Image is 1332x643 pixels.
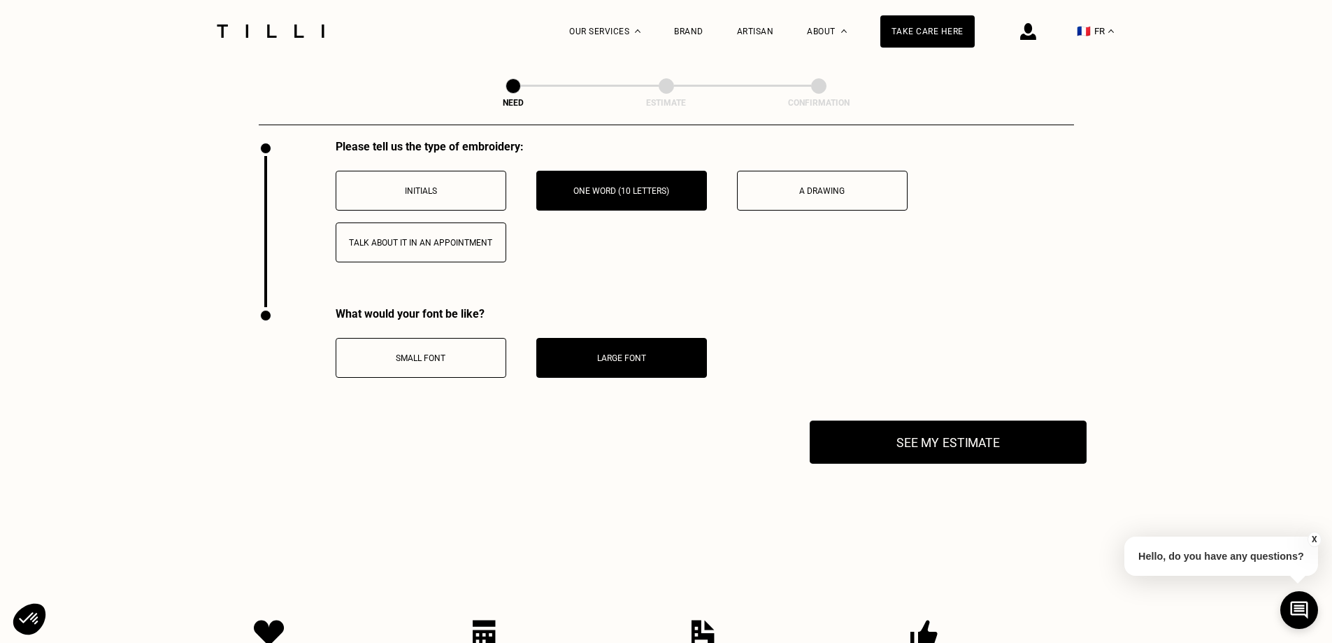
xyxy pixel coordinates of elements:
[635,29,640,33] img: Drop-down menu
[646,98,686,108] font: Estimate
[737,171,908,211] button: A drawing
[336,171,506,211] button: Initials
[349,238,492,248] font: Talk about it in an appointment
[569,27,629,36] font: Our services
[1077,24,1091,38] font: 🇫🇷
[1108,29,1114,33] img: drop-down menu
[1138,551,1304,562] font: Hello, do you have any questions?
[396,353,445,363] font: Small font
[810,421,1087,464] button: See my estimate
[799,186,845,196] font: A drawing
[788,98,850,108] font: Confirmation
[336,140,524,153] font: Please tell us the type of embroidery:
[1020,23,1036,40] img: connection icon
[1094,26,1105,36] font: FR
[212,24,329,38] img: Tilli Dressmaking Service Logo
[891,27,964,36] font: Take care here
[336,307,485,320] font: What would your font be like?
[336,338,506,378] button: Small font
[674,27,703,36] a: Brand
[536,338,707,378] button: Large font
[573,186,669,196] font: One word (10 letters)
[880,15,975,48] a: Take care here
[405,186,437,196] font: Initials
[336,222,506,262] button: Talk about it in an appointment
[841,29,847,33] img: About drop-down menu
[807,27,836,36] font: About
[1308,532,1322,547] button: X
[896,435,1000,450] font: See my estimate
[536,171,707,211] button: One word (10 letters)
[503,98,524,108] font: Need
[1312,535,1317,544] font: X
[737,27,774,36] a: Artisan
[597,353,646,363] font: Large font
